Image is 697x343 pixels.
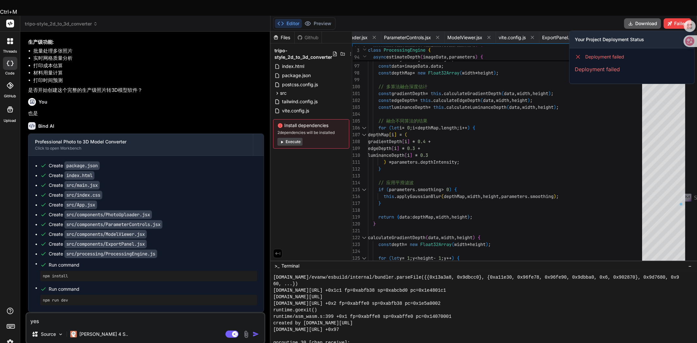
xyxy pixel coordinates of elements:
[522,104,535,110] span: width
[378,180,414,186] span: // 应用平滑滤波
[441,187,444,192] span: >
[664,18,691,29] button: Failed
[49,241,147,247] div: Create
[585,54,624,60] span: Deployment failed
[501,193,527,199] span: parameters
[378,187,384,192] span: if
[373,54,386,60] span: async
[483,193,499,199] span: height
[64,250,157,258] code: src/processing/ProcessingEngine.js
[391,97,415,103] span: edgeDepth
[533,90,548,96] span: height
[449,187,452,192] span: )
[64,161,100,170] code: package.json
[394,193,397,199] span: .
[415,255,418,261] span: <
[277,130,345,135] span: 2 dependencies will be installed
[444,90,501,96] span: calculateGradientDepth
[428,104,431,110] span: =
[433,255,436,261] span: -
[556,104,559,110] span: ;
[378,214,394,220] span: return
[352,166,359,172] div: 112
[457,125,459,131] span: ;
[391,132,394,138] span: i
[467,193,480,199] span: width
[410,241,418,247] span: new
[452,214,467,220] span: height
[384,159,386,165] span: )
[49,211,152,218] div: Create
[352,76,359,83] div: 99
[433,97,480,103] span: calculateEdgeDepth
[386,187,389,192] span: (
[556,193,559,199] span: ;
[352,207,359,214] div: 118
[441,125,457,131] span: length
[64,220,162,229] code: src/components/ParameterControls.jsx
[418,70,425,76] span: new
[352,200,359,207] div: 117
[449,214,452,220] span: ,
[504,90,514,96] span: data
[465,193,467,199] span: ,
[407,125,410,131] span: 0
[4,93,16,99] label: GitHub
[394,132,397,138] span: ]
[407,145,415,151] span: 0.3
[360,131,369,138] div: Click to collapse the range.
[352,118,359,124] div: 105
[420,241,452,247] span: Float32Array
[352,241,359,248] div: 123
[480,54,483,60] span: {
[35,139,246,145] div: Professional Photo to 3D Model Converter
[391,70,412,76] span: depthMap
[274,47,332,60] span: tripo-style_2d_to_3d_converter
[378,166,381,172] span: }
[420,152,428,158] span: 0.3
[405,241,407,247] span: =
[517,90,530,96] span: width
[423,54,446,60] span: imageData
[551,90,554,96] span: ;
[384,34,431,41] span: ParameterControls.jsx
[33,77,264,84] li: 打印时间预测
[486,241,488,247] span: )
[384,47,425,53] span: ProcessingEngine
[470,241,486,247] span: height
[397,214,399,220] span: {
[454,187,457,192] span: {
[436,214,449,220] span: width
[428,63,431,69] span: .
[446,54,449,60] span: ,
[352,255,359,262] div: 125
[49,192,102,198] div: Create
[399,125,402,131] span: i
[441,90,444,96] span: .
[378,97,391,103] span: const
[538,104,554,110] span: height
[412,214,433,220] span: depthMap
[378,255,386,261] span: for
[542,34,575,41] span: ExportPanel.jsx
[475,54,478,60] span: )
[496,97,509,103] span: width
[452,241,454,247] span: (
[391,159,418,165] span: parameters
[441,255,444,261] span: ;
[352,124,359,131] div: 106
[467,214,470,220] span: }
[444,255,446,261] span: y
[420,97,431,103] span: this
[446,187,449,192] span: 0
[418,187,441,192] span: smoothing
[277,122,345,129] span: Install dependencies
[454,235,457,240] span: ,
[33,62,264,70] li: 打印成本估算
[415,97,418,103] span: =
[467,125,470,131] span: )
[352,54,359,61] span: 94
[352,104,359,111] div: 103
[352,152,359,159] div: 110
[64,210,152,219] code: src/components/PhotoUploader.jsx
